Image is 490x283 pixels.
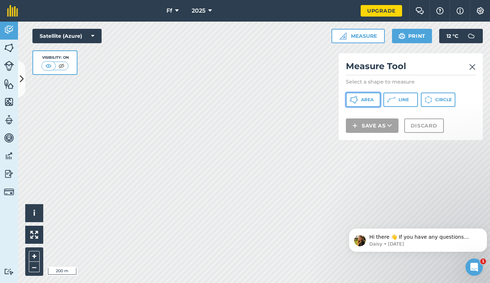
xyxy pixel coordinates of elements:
p: Select a shape to measure [346,78,476,85]
div: Visibility: On [41,55,69,60]
img: svg+xml;base64,PHN2ZyB4bWxucz0iaHR0cDovL3d3dy53My5vcmcvMjAwMC9zdmciIHdpZHRoPSI1MCIgaGVpZ2h0PSI0MC... [44,62,53,69]
span: Area [361,97,374,103]
img: svg+xml;base64,PHN2ZyB4bWxucz0iaHR0cDovL3d3dy53My5vcmcvMjAwMC9zdmciIHdpZHRoPSIxNCIgaGVpZ2h0PSIyNC... [352,121,357,130]
img: svg+xml;base64,PHN2ZyB4bWxucz0iaHR0cDovL3d3dy53My5vcmcvMjAwMC9zdmciIHdpZHRoPSI1NiIgaGVpZ2h0PSI2MC... [4,78,14,89]
h2: Measure Tool [346,60,476,75]
span: 1 [480,259,486,264]
span: Line [398,97,409,103]
img: svg+xml;base64,PHN2ZyB4bWxucz0iaHR0cDovL3d3dy53My5vcmcvMjAwMC9zdmciIHdpZHRoPSIxNyIgaGVpZ2h0PSIxNy... [456,6,464,15]
img: svg+xml;base64,PHN2ZyB4bWxucz0iaHR0cDovL3d3dy53My5vcmcvMjAwMC9zdmciIHdpZHRoPSI1MCIgaGVpZ2h0PSI0MC... [57,62,66,69]
img: svg+xml;base64,PD94bWwgdmVyc2lvbj0iMS4wIiBlbmNvZGluZz0idXRmLTgiPz4KPCEtLSBHZW5lcmF0b3I6IEFkb2JlIE... [4,268,14,275]
img: svg+xml;base64,PD94bWwgdmVyc2lvbj0iMS4wIiBlbmNvZGluZz0idXRmLTgiPz4KPCEtLSBHZW5lcmF0b3I6IEFkb2JlIE... [464,29,478,43]
img: svg+xml;base64,PD94bWwgdmVyc2lvbj0iMS4wIiBlbmNvZGluZz0idXRmLTgiPz4KPCEtLSBHZW5lcmF0b3I6IEFkb2JlIE... [4,151,14,161]
a: Upgrade [361,5,402,17]
img: fieldmargin Logo [7,5,18,17]
button: Circle [421,93,455,107]
img: svg+xml;base64,PHN2ZyB4bWxucz0iaHR0cDovL3d3dy53My5vcmcvMjAwMC9zdmciIHdpZHRoPSIxOSIgaGVpZ2h0PSIyNC... [398,32,405,40]
img: svg+xml;base64,PHN2ZyB4bWxucz0iaHR0cDovL3d3dy53My5vcmcvMjAwMC9zdmciIHdpZHRoPSIyMiIgaGVpZ2h0PSIzMC... [469,63,476,71]
span: 12 ° C [446,29,458,43]
img: Two speech bubbles overlapping with the left bubble in the forefront [415,7,424,14]
button: Discard [404,118,444,133]
img: Ruler icon [339,32,347,40]
button: i [25,204,43,222]
img: svg+xml;base64,PD94bWwgdmVyc2lvbj0iMS4wIiBlbmNvZGluZz0idXRmLTgiPz4KPCEtLSBHZW5lcmF0b3I6IEFkb2JlIE... [4,24,14,35]
button: + [29,251,40,262]
img: svg+xml;base64,PD94bWwgdmVyc2lvbj0iMS4wIiBlbmNvZGluZz0idXRmLTgiPz4KPCEtLSBHZW5lcmF0b3I6IEFkb2JlIE... [4,61,14,71]
img: A cog icon [476,7,485,14]
button: – [29,262,40,272]
img: A question mark icon [436,7,444,14]
img: svg+xml;base64,PHN2ZyB4bWxucz0iaHR0cDovL3d3dy53My5vcmcvMjAwMC9zdmciIHdpZHRoPSI1NiIgaGVpZ2h0PSI2MC... [4,96,14,107]
button: Line [383,93,418,107]
span: Ff [166,6,172,15]
button: Satellite (Azure) [32,29,102,43]
img: svg+xml;base64,PHN2ZyB4bWxucz0iaHR0cDovL3d3dy53My5vcmcvMjAwMC9zdmciIHdpZHRoPSI1NiIgaGVpZ2h0PSI2MC... [4,42,14,53]
img: Four arrows, one pointing top left, one top right, one bottom right and the last bottom left [30,231,38,239]
button: Print [392,29,432,43]
button: Area [346,93,380,107]
button: Measure [331,29,385,43]
button: 12 °C [439,29,483,43]
span: 2025 [192,6,205,15]
img: svg+xml;base64,PD94bWwgdmVyc2lvbj0iMS4wIiBlbmNvZGluZz0idXRmLTgiPz4KPCEtLSBHZW5lcmF0b3I6IEFkb2JlIE... [4,114,14,125]
span: Circle [435,97,452,103]
span: i [33,208,35,217]
img: svg+xml;base64,PD94bWwgdmVyc2lvbj0iMS4wIiBlbmNvZGluZz0idXRmLTgiPz4KPCEtLSBHZW5lcmF0b3I6IEFkb2JlIE... [4,132,14,143]
img: svg+xml;base64,PD94bWwgdmVyc2lvbj0iMS4wIiBlbmNvZGluZz0idXRmLTgiPz4KPCEtLSBHZW5lcmF0b3I6IEFkb2JlIE... [4,169,14,179]
button: Save as [346,118,398,133]
iframe: Intercom notifications message [346,213,490,264]
img: svg+xml;base64,PD94bWwgdmVyc2lvbj0iMS4wIiBlbmNvZGluZz0idXRmLTgiPz4KPCEtLSBHZW5lcmF0b3I6IEFkb2JlIE... [4,187,14,197]
iframe: Intercom live chat [465,259,483,276]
